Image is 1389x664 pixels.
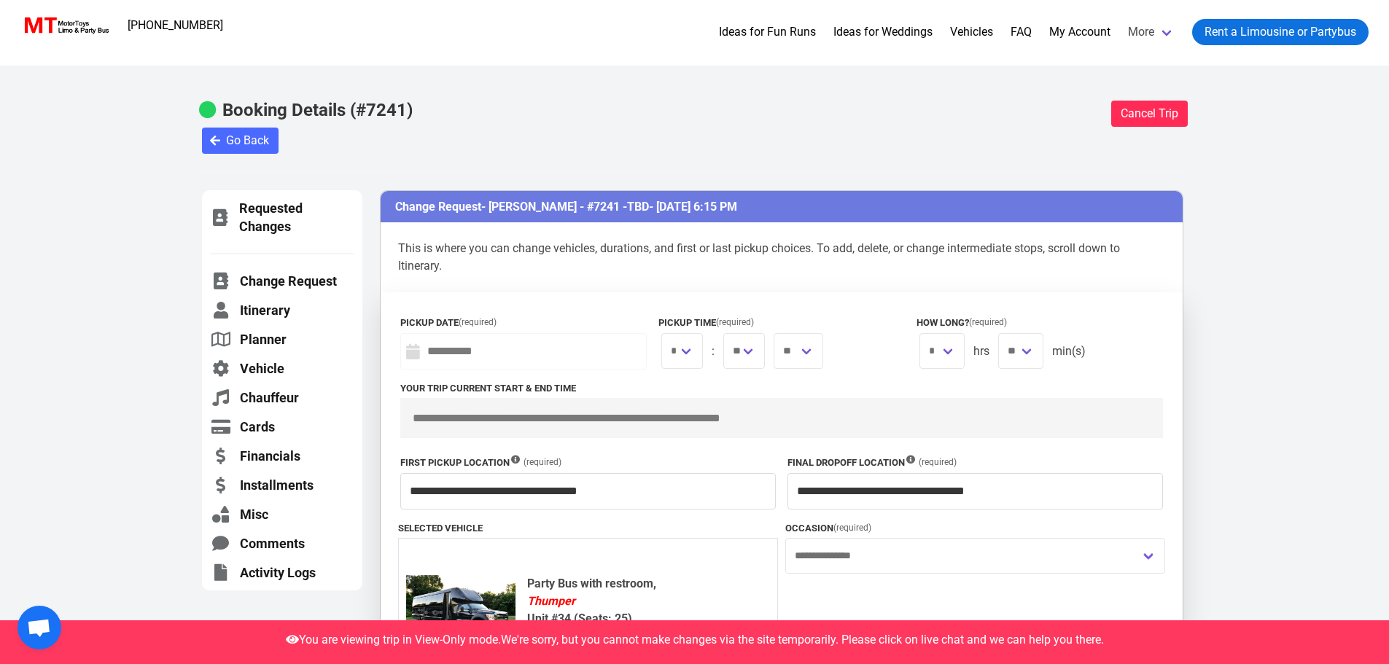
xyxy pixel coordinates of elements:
[627,200,649,214] span: TBD
[787,456,1163,470] label: Final Dropoff Location
[973,333,989,370] span: hrs
[211,199,354,235] a: Requested Changes
[381,191,1183,222] h3: Change Request
[400,456,776,470] label: First Pickup Location
[917,316,1163,330] label: How long?
[211,447,354,465] a: Financials
[1011,23,1032,41] a: FAQ
[211,388,354,407] a: Chauffeur
[211,476,354,494] a: Installments
[381,222,1183,292] p: This is where you can change vehicles, durations, and first or last pickup choices. To add, delet...
[969,316,1007,329] span: (required)
[723,333,765,370] span: We are sorry, you can no longer make changes in Pickup Time, as it is too close to the date and t...
[481,200,737,214] span: - [PERSON_NAME] - #7241 - - [DATE] 6:15 PM
[119,11,232,40] a: [PHONE_NUMBER]
[226,132,269,149] span: Go Back
[785,538,1165,574] div: We are sorry, you can no longer make changes in Occasion, as it is too close to the date and time...
[211,563,354,582] a: Activity Logs
[211,272,354,290] a: Change Request
[202,128,279,154] button: Go Back
[17,606,61,649] div: Open chat
[527,577,770,625] b: Party Bus with restroom, Unit #34 (Seats: 25)
[1121,105,1178,122] span: Cancel Trip
[211,534,354,552] a: Comments
[211,505,354,523] a: Misc
[459,316,497,329] span: (required)
[211,359,354,378] a: Vehicle
[1192,19,1369,45] a: Rent a Limousine or Partybus
[785,521,1165,536] label: Occasion
[211,330,354,348] a: Planner
[658,316,905,330] label: Pickup Time
[833,23,933,41] a: Ideas for Weddings
[400,316,647,330] label: Pickup Date
[719,23,816,41] a: Ideas for Fun Runs
[716,316,754,329] span: (required)
[501,633,1104,647] span: We're sorry, but you cannot make changes via the site temporarily. Please click on live chat and ...
[919,333,965,370] span: We are sorry, you can no longer make changes in Duration, as it is too close to the date and time...
[211,301,354,319] a: Itinerary
[1049,23,1110,41] a: My Account
[400,456,776,509] div: We are sorry, you can no longer make changes in Pickup Location, as it is too close to the date a...
[222,100,413,120] b: Booking Details (#7241)
[833,523,871,533] span: (required)
[661,333,703,370] span: We are sorry, you can no longer make changes in Pickup Time, as it is too close to the date and t...
[524,456,561,469] span: (required)
[400,381,1163,396] label: Your trip current start & end time
[998,333,1043,370] span: We are sorry, you can no longer make changes in Duration, as it is too close to the date and time...
[1205,23,1356,41] span: Rent a Limousine or Partybus
[20,15,110,36] img: MotorToys Logo
[527,594,575,608] em: Thumper
[398,521,778,536] label: Selected Vehicle
[774,333,823,370] span: We are sorry, you can no longer make changes in Pickup Time, as it is too close to the date and t...
[919,456,957,469] span: (required)
[1119,13,1183,51] a: More
[950,23,993,41] a: Vehicles
[1111,101,1188,127] button: Cancel Trip
[712,333,715,370] span: :
[406,575,515,648] img: 34%2001.jpg
[787,456,1163,509] div: We are sorry, you can no longer make changes in Dropoff Location, as it is too close to the date ...
[1052,333,1086,370] span: min(s)
[211,418,354,436] a: Cards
